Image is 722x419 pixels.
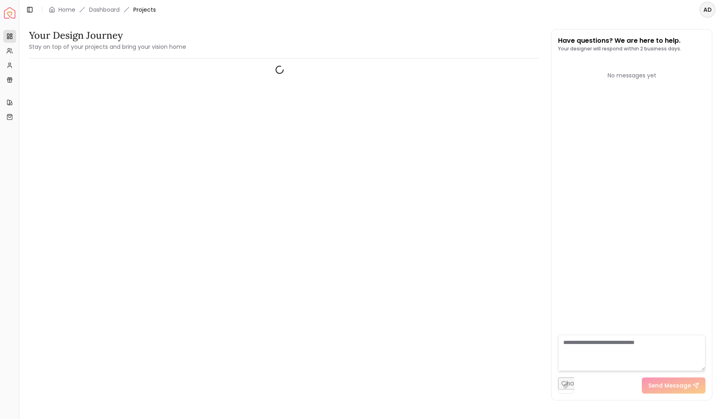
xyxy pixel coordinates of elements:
span: AD [700,2,715,17]
a: Spacejoy [4,7,15,19]
nav: breadcrumb [49,6,156,14]
p: Have questions? We are here to help. [558,36,681,46]
a: Dashboard [89,6,120,14]
a: Home [58,6,75,14]
img: Spacejoy Logo [4,7,15,19]
h3: Your Design Journey [29,29,186,42]
div: No messages yet [558,71,705,79]
button: AD [699,2,716,18]
p: Your designer will respond within 2 business days. [558,46,681,52]
small: Stay on top of your projects and bring your vision home [29,43,186,51]
span: Projects [133,6,156,14]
